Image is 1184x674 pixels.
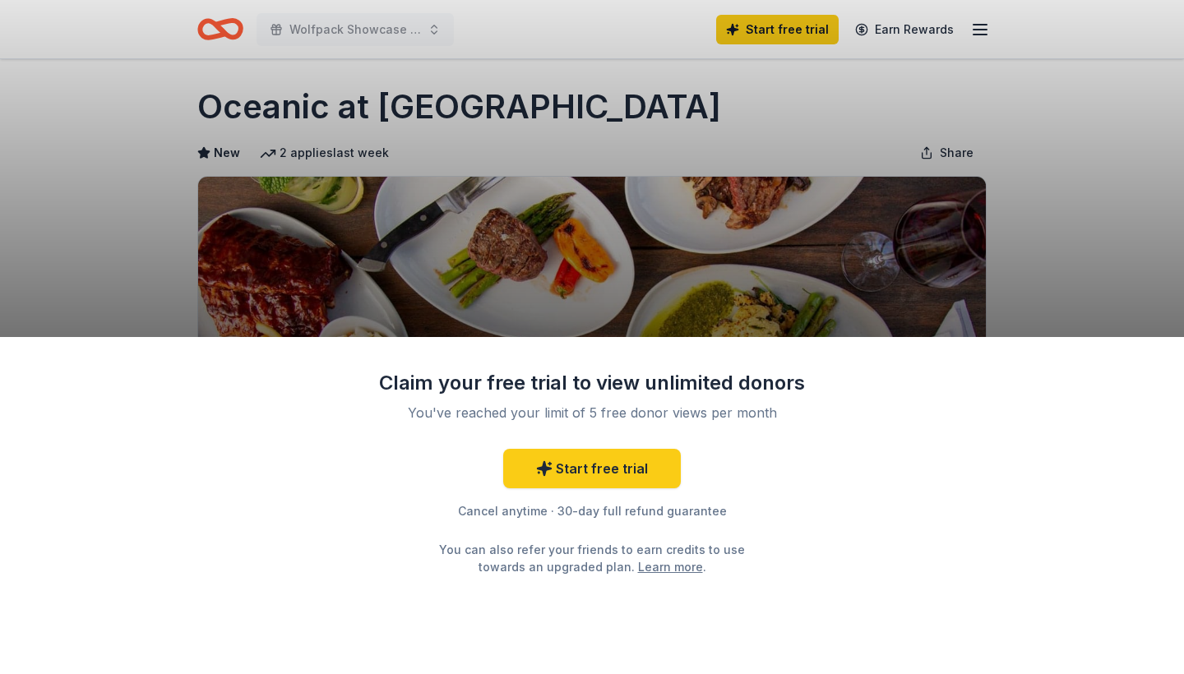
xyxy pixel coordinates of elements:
[398,403,786,422] div: You've reached your limit of 5 free donor views per month
[638,558,703,575] a: Learn more
[503,449,681,488] a: Start free trial
[378,370,806,396] div: Claim your free trial to view unlimited donors
[424,541,760,575] div: You can also refer your friends to earn credits to use towards an upgraded plan. .
[378,501,806,521] div: Cancel anytime · 30-day full refund guarantee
